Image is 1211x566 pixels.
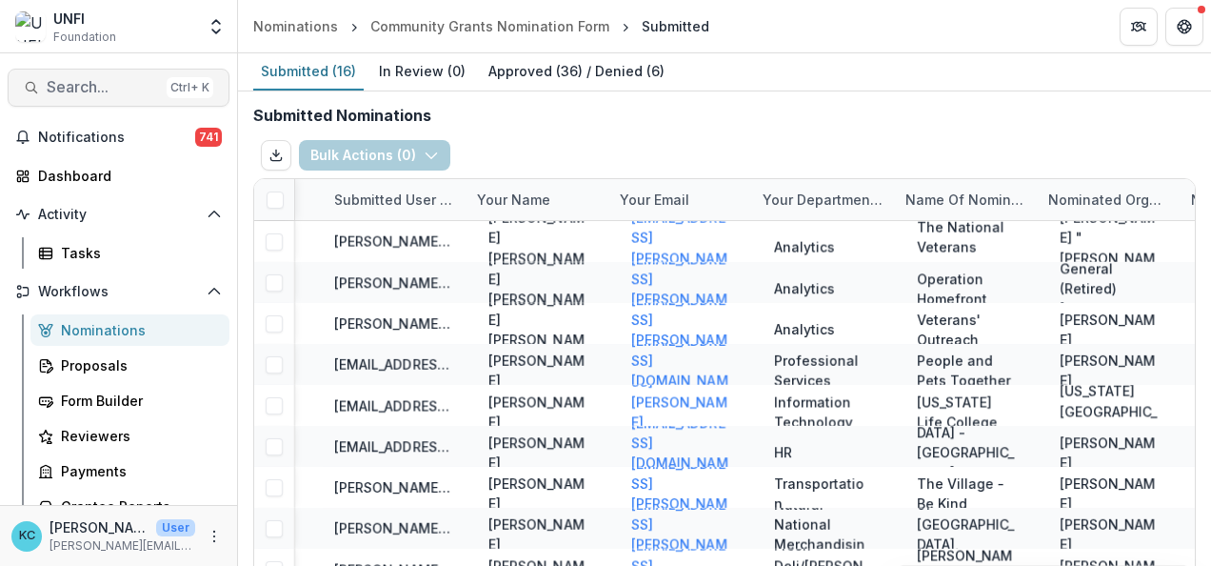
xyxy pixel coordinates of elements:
p: [PERSON_NAME] [1060,433,1157,473]
a: Nominations [246,12,346,40]
div: Proposals [61,355,214,375]
div: Approved ( 36 ) / Denied ( 6 ) [481,57,672,85]
div: Nominations [61,320,214,340]
div: Submitted User Email [323,179,466,220]
a: Reviewers [30,420,229,452]
p: [PERSON_NAME][EMAIL_ADDRESS][PERSON_NAME][DOMAIN_NAME] [50,537,195,555]
p: HR [774,442,792,462]
span: 741 [195,128,222,147]
span: Workflows [38,284,199,300]
a: Community Grants Nomination Form [363,12,617,40]
p: [PERSON_NAME] [1060,474,1157,514]
div: Your name [466,190,562,210]
div: [PERSON_NAME][EMAIL_ADDRESS][PERSON_NAME][DOMAIN_NAME] [334,313,454,334]
div: Name of nominated organization [894,179,1037,220]
button: Export table data [261,140,291,171]
div: Submitted [642,16,709,36]
div: [PERSON_NAME][EMAIL_ADDRESS][PERSON_NAME][DOMAIN_NAME] [334,232,454,252]
a: Proposals [30,350,229,381]
p: [PERSON_NAME] "[PERSON_NAME]" Meshad [1060,208,1157,288]
a: Submitted (16) [253,53,364,91]
p: The Village - Be Kind [917,474,1014,514]
p: [PERSON_NAME] [488,515,586,555]
a: Grantee Reports [30,491,229,522]
div: Nominations [253,16,338,36]
div: Ctrl + K [167,77,213,98]
div: Your name [466,179,608,220]
div: Your department at [GEOGRAPHIC_DATA] [751,179,894,220]
a: Nominations [30,314,229,346]
div: Form Builder [61,391,214,411]
a: Dashboard [8,160,229,192]
p: YMCA of [GEOGRAPHIC_DATA] - [GEOGRAPHIC_DATA][PERSON_NAME] [917,382,1014,522]
div: [PERSON_NAME][EMAIL_ADDRESS][PERSON_NAME][DOMAIN_NAME] [334,518,454,538]
button: Open entity switcher [203,8,229,46]
button: Open Workflows [8,276,229,307]
p: People and Pets Together [917,351,1014,391]
div: [PERSON_NAME][EMAIL_ADDRESS][PERSON_NAME][DOMAIN_NAME] [334,273,454,293]
span: Activity [38,207,199,223]
button: Search... [8,69,229,107]
button: Get Help [1165,8,1203,46]
p: Professional Services [774,351,871,391]
p: Analytics [774,278,835,298]
p: [PERSON_NAME] [488,433,586,473]
div: Submitted ( 16 ) [253,57,364,85]
p: [PERSON_NAME] [PERSON_NAME] [488,208,586,288]
div: In Review ( 0 ) [371,57,473,85]
p: Information Technology [774,392,871,432]
p: MICC - [US_STATE][GEOGRAPHIC_DATA] and Community [1060,361,1157,461]
p: Operation Homefront [917,269,1014,309]
p: Analytics [774,237,835,257]
img: UNFI [15,11,46,42]
a: Form Builder [30,385,229,416]
button: Partners [1120,8,1158,46]
div: Reviewers [61,426,214,446]
button: Open Activity [8,199,229,230]
a: Approved (36) / Denied (6) [481,53,672,91]
a: Tasks [30,237,229,269]
button: More [203,525,226,548]
p: [PERSON_NAME] [488,392,586,432]
span: Search... [47,78,159,96]
p: [PERSON_NAME] [1060,351,1157,391]
p: The National Veterans Foundation [917,217,1014,277]
div: [EMAIL_ADDRESS][DOMAIN_NAME] [334,436,454,456]
div: UNFI [53,9,116,29]
div: Grantee Reports [61,496,214,516]
div: Your department at [GEOGRAPHIC_DATA] [751,190,894,210]
div: Your email [608,179,751,220]
div: Nominated organization contact name, if known [1037,179,1180,220]
p: [PERSON_NAME] [488,351,586,391]
div: [EMAIL_ADDRESS][DOMAIN_NAME] [334,354,454,374]
p: [US_STATE] Life College [917,392,1014,432]
p: [PERSON_NAME] [PERSON_NAME] [488,249,586,329]
p: Veterans' Outreach [917,310,1014,350]
p: [PERSON_NAME] [488,474,586,514]
p: [PERSON_NAME] [50,517,149,537]
p: Analytics [774,319,835,339]
button: Bulk Actions (0) [299,140,450,171]
div: Kristine Creveling [19,530,35,542]
div: Payments [61,461,214,481]
div: Tasks [61,243,214,263]
a: In Review (0) [371,53,473,91]
div: Dashboard [38,166,214,186]
div: Name of nominated organization [894,190,1037,210]
p: [PERSON_NAME] [1060,515,1157,555]
div: [EMAIL_ADDRESS][PERSON_NAME][DOMAIN_NAME] [334,395,454,415]
p: Transportation [774,474,871,514]
div: Your email [608,190,701,210]
span: Notifications [38,130,195,146]
h2: Submitted Nominations [253,107,431,125]
p: [PERSON_NAME] [PERSON_NAME] [488,290,586,370]
div: Nominated organization contact name, if known [1037,190,1180,210]
div: Submitted User Email [323,190,466,210]
button: Notifications741 [8,122,229,152]
p: Brigadier General (Retired) [PERSON_NAME] [1060,238,1157,338]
